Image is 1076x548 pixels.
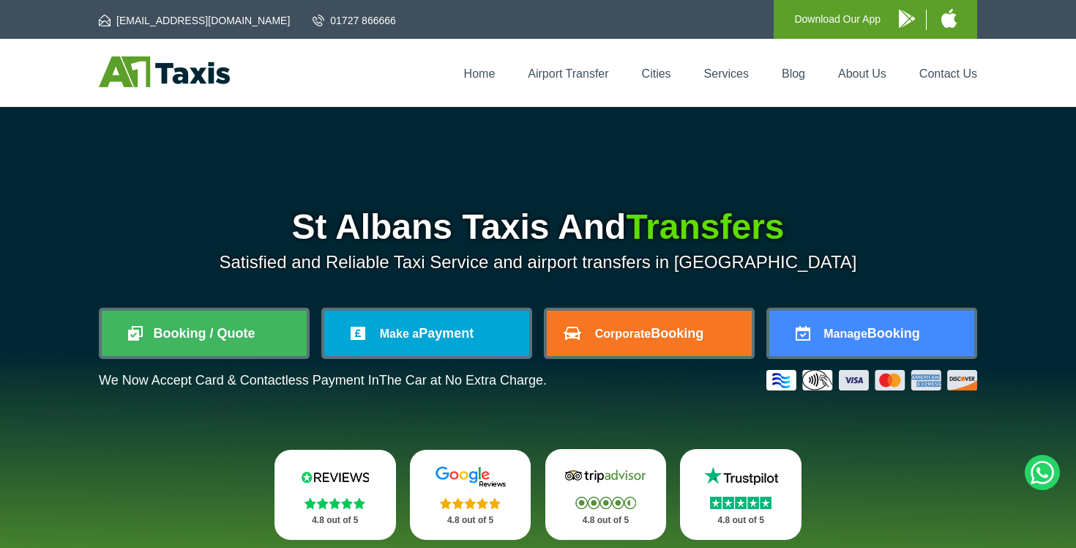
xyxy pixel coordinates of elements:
a: CorporateBooking [547,311,752,356]
img: Stars [710,497,771,509]
a: Booking / Quote [102,311,307,356]
img: Reviews.io [291,466,379,488]
span: Make a [380,327,419,340]
span: The Car at No Extra Charge. [379,373,547,388]
span: Corporate [595,327,651,340]
a: Cities [642,67,671,80]
a: Contact Us [919,67,977,80]
img: Stars [305,497,365,509]
a: ManageBooking [769,311,974,356]
h1: St Albans Taxis And [99,210,977,245]
a: Airport Transfer [528,67,608,80]
img: Tripadvisor [561,465,649,487]
a: Trustpilot Stars 4.8 out of 5 [680,449,802,540]
a: Google Stars 4.8 out of 5 [410,450,531,540]
img: A1 Taxis iPhone App [941,9,957,28]
p: Download Our App [794,10,881,29]
a: Services [704,67,749,80]
a: About Us [838,67,886,80]
p: 4.8 out of 5 [561,511,651,530]
img: A1 Taxis St Albans LTD [99,56,230,87]
a: Home [464,67,496,80]
p: 4.8 out of 5 [291,511,380,530]
a: Reviews.io Stars 4.8 out of 5 [274,450,396,540]
a: Blog [782,67,805,80]
span: Transfers [626,207,784,246]
p: Satisfied and Reliable Taxi Service and airport transfers in [GEOGRAPHIC_DATA] [99,252,977,273]
img: Google [427,466,515,488]
img: Trustpilot [697,465,785,487]
img: Credit And Debit Cards [766,370,977,390]
p: We Now Accept Card & Contactless Payment In [99,373,547,388]
a: 01727 866666 [313,13,396,28]
span: Manage [823,327,867,340]
p: 4.8 out of 5 [426,511,515,530]
p: 4.8 out of 5 [696,511,785,530]
a: Make aPayment [324,311,529,356]
img: A1 Taxis Android App [899,10,915,28]
a: Tripadvisor Stars 4.8 out of 5 [545,449,667,540]
img: Stars [575,497,636,509]
a: [EMAIL_ADDRESS][DOMAIN_NAME] [99,13,290,28]
img: Stars [440,497,501,509]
